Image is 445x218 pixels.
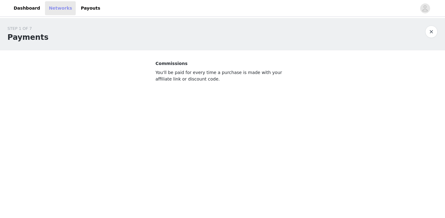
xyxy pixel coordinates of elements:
p: You'll be paid for every time a purchase is made with your affiliate link or discount code. [155,69,290,82]
a: Dashboard [10,1,44,15]
p: Commissions [155,60,290,67]
a: Networks [45,1,76,15]
div: STEP 1 OF 7 [7,26,48,32]
a: Payouts [77,1,104,15]
div: avatar [422,3,428,13]
h1: Payments [7,32,48,43]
